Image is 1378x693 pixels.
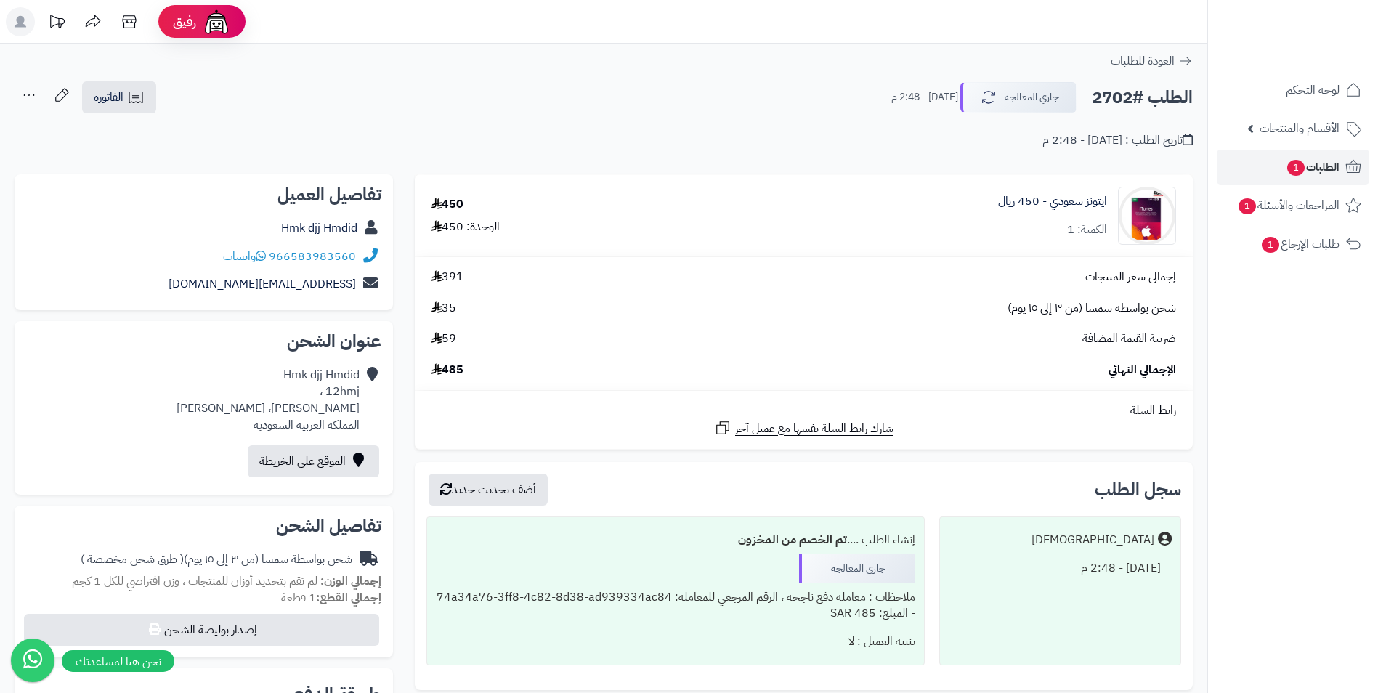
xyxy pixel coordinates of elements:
span: لوحة التحكم [1286,80,1340,100]
a: لوحة التحكم [1217,73,1369,108]
span: شارك رابط السلة نفسها مع عميل آخر [735,421,893,437]
div: [DATE] - 2:48 م [949,554,1172,583]
strong: إجمالي القطع: [316,589,381,607]
div: الوحدة: 450 [431,219,500,235]
span: 1 [1262,237,1279,253]
b: تم الخصم من المخزون [738,531,847,548]
span: طلبات الإرجاع [1260,234,1340,254]
img: ai-face.png [202,7,231,36]
span: 1 [1287,160,1305,176]
span: ( طرق شحن مخصصة ) [81,551,184,568]
span: المراجعات والأسئلة [1237,195,1340,216]
a: شارك رابط السلة نفسها مع عميل آخر [714,419,893,437]
button: إصدار بوليصة الشحن [24,614,379,646]
a: العودة للطلبات [1111,52,1193,70]
span: لم تقم بتحديد أوزان للمنتجات ، وزن افتراضي للكل 1 كجم [72,572,317,590]
span: شحن بواسطة سمسا (من ٣ إلى ١٥ يوم) [1008,300,1176,317]
span: 59 [431,331,456,347]
a: طلبات الإرجاع1 [1217,227,1369,262]
button: أضف تحديث جديد [429,474,548,506]
span: 35 [431,300,456,317]
span: الفاتورة [94,89,123,106]
div: شحن بواسطة سمسا (من ٣ إلى ١٥ يوم) [81,551,352,568]
h3: سجل الطلب [1095,481,1181,498]
img: 1630081158-450%20%D8%B1%D9%8A%D8%A7%D9%84-90x90.jpg [1119,187,1175,245]
span: رفيق [173,13,196,31]
div: رابط السلة [421,402,1187,419]
a: الفاتورة [82,81,156,113]
div: 450 [431,196,463,213]
span: الأقسام والمنتجات [1260,118,1340,139]
strong: إجمالي الوزن: [320,572,381,590]
span: 1 [1239,198,1256,214]
h2: الطلب #2702 [1092,83,1193,113]
span: ضريبة القيمة المضافة [1082,331,1176,347]
span: 485 [431,362,463,378]
h2: تفاصيل الشحن [26,517,381,535]
div: تاريخ الطلب : [DATE] - 2:48 م [1042,132,1193,149]
small: 1 قطعة [281,589,381,607]
h2: تفاصيل العميل [26,186,381,203]
div: الكمية: 1 [1067,222,1107,238]
a: تحديثات المنصة [38,7,75,40]
a: الموقع على الخريطة [248,445,379,477]
a: واتساب [223,248,266,265]
div: ملاحظات : معاملة دفع ناجحة ، الرقم المرجعي للمعاملة: 74a34a76-3ff8-4c82-8d38-ad939334ac84 - المبل... [436,583,915,628]
div: [DEMOGRAPHIC_DATA] [1032,532,1154,548]
h2: عنوان الشحن [26,333,381,350]
span: الطلبات [1286,157,1340,177]
span: الإجمالي النهائي [1109,362,1176,378]
div: تنبيه العميل : لا [436,628,915,656]
span: إجمالي سعر المنتجات [1085,269,1176,285]
a: المراجعات والأسئلة1 [1217,188,1369,223]
a: الطلبات1 [1217,150,1369,185]
div: إنشاء الطلب .... [436,526,915,554]
span: العودة للطلبات [1111,52,1175,70]
a: ايتونز سعودي - 450 ريال [998,193,1107,210]
a: 966583983560 [269,248,356,265]
small: [DATE] - 2:48 م [891,90,958,105]
div: Hmk djj Hmdid 12hmj ، [PERSON_NAME]، [PERSON_NAME] المملكة العربية السعودية [177,367,360,433]
span: 391 [431,269,463,285]
a: [EMAIL_ADDRESS][DOMAIN_NAME] [169,275,356,293]
div: جاري المعالجه [799,554,915,583]
button: جاري المعالجه [960,82,1077,113]
a: Hmk djj Hmdid [281,219,357,237]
